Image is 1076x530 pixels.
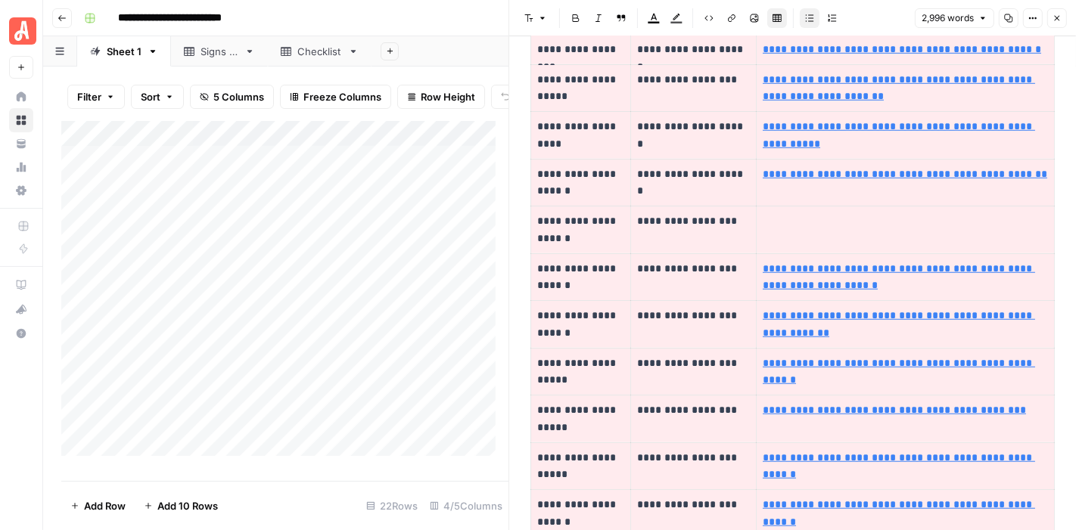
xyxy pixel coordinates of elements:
[213,89,264,104] span: 5 Columns
[9,178,33,203] a: Settings
[84,498,126,513] span: Add Row
[9,132,33,156] a: Your Data
[915,8,994,28] button: 2,996 words
[77,36,171,67] a: Sheet 1
[157,498,218,513] span: Add 10 Rows
[10,298,33,321] div: What's new?
[9,155,33,179] a: Usage
[9,108,33,132] a: Browse
[9,17,36,45] img: Angi Logo
[131,85,184,109] button: Sort
[280,85,391,109] button: Freeze Columns
[9,85,33,109] a: Home
[190,85,274,109] button: 5 Columns
[67,85,125,109] button: Filter
[297,44,342,59] div: Checklist
[9,12,33,50] button: Workspace: Angi
[141,89,160,104] span: Sort
[397,85,485,109] button: Row Height
[424,494,508,518] div: 4/5 Columns
[135,494,227,518] button: Add 10 Rows
[360,494,424,518] div: 22 Rows
[77,89,101,104] span: Filter
[268,36,372,67] a: Checklist
[61,494,135,518] button: Add Row
[9,273,33,297] a: AirOps Academy
[9,297,33,321] button: What's new?
[9,321,33,346] button: Help + Support
[922,11,974,25] span: 2,996 words
[421,89,475,104] span: Row Height
[201,44,238,59] div: Signs of
[303,89,381,104] span: Freeze Columns
[171,36,268,67] a: Signs of
[107,44,141,59] div: Sheet 1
